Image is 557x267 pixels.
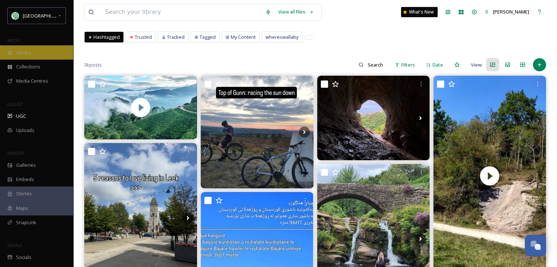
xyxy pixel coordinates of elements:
span: SnapLink [16,219,36,226]
span: whereswallaby [265,34,298,41]
span: [PERSON_NAME] [493,8,529,15]
span: Filters [401,61,415,68]
span: Galleries [16,162,36,169]
span: Socials [16,254,31,261]
video: Ilam🌱📍❤️🫶#foryou #goviral #ilam [84,76,197,139]
img: Another jaunt in the Peak District this morning. Featuring Thor’s Cave, and a pup who was too cho... [317,76,430,160]
a: View all files [275,5,318,19]
span: Collections [16,63,40,70]
span: Tracked [167,34,185,41]
span: COLLECT [7,101,23,107]
span: MEDIA [7,38,20,43]
span: Embeds [16,176,34,183]
span: Date [432,61,443,68]
input: Search [364,57,387,72]
img: Facebook%20Icon.png [12,12,19,19]
span: WIDGETS [7,150,24,156]
span: 3k posts [84,61,102,68]
span: Trusted [135,34,152,41]
span: Tagged [200,34,216,41]
span: SOCIALS [7,242,22,248]
span: Uploads [16,127,34,134]
span: Library [16,49,31,56]
span: Stories [16,190,32,197]
span: View: [471,61,483,68]
button: Open Chat [525,235,546,256]
span: Maps [16,205,28,212]
span: My Content [231,34,256,41]
span: UGC [16,113,26,120]
input: Search your library [101,4,261,20]
img: thumbnail [84,76,197,139]
a: What's New [401,7,438,17]
span: Hashtagged [93,34,120,41]
span: Media Centres [16,78,48,84]
span: [GEOGRAPHIC_DATA] [23,12,69,19]
img: Awesome evening ride with deppyboi_ , followed by a 2mile run down after the 2nd blow-out of the ... [201,76,313,188]
a: [PERSON_NAME] [481,5,533,19]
